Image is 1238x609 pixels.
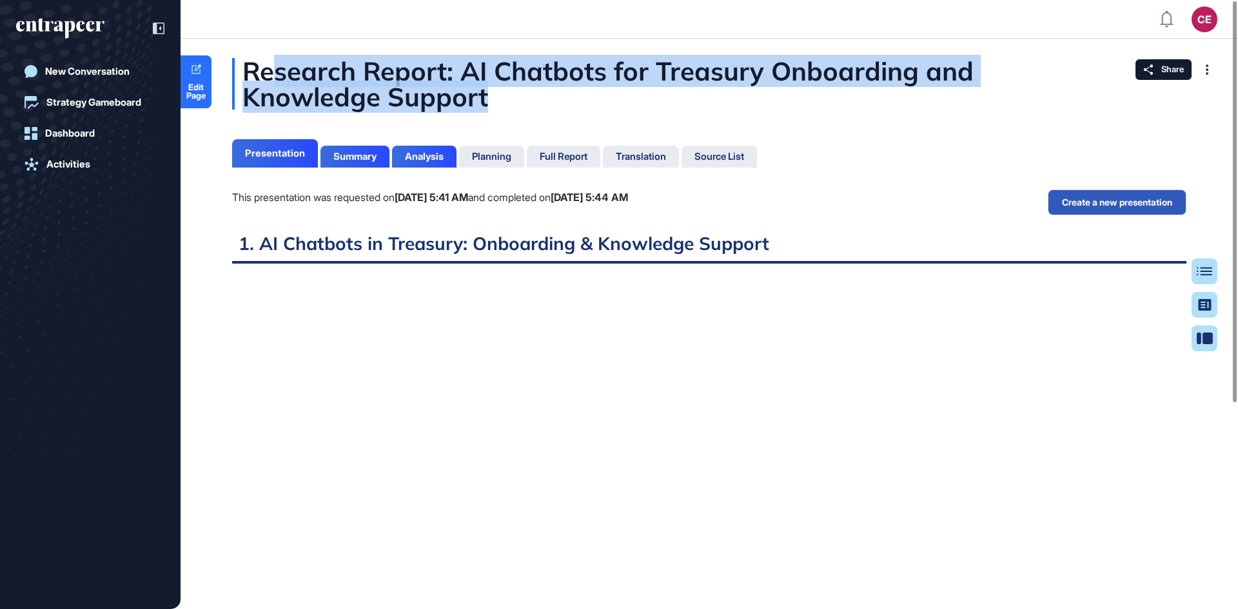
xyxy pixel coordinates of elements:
[245,148,305,159] div: Presentation
[16,18,104,39] div: entrapeer-logo
[1192,6,1217,32] button: CE
[405,151,444,162] div: Analysis
[694,151,744,162] div: Source List
[16,90,164,115] a: Strategy Gameboard
[232,232,1186,264] h2: 1. AI Chatbots in Treasury: Onboarding & Knowledge Support
[232,189,628,206] div: This presentation was requested on and completed on
[181,55,211,108] a: Edit Page
[616,151,666,162] div: Translation
[395,191,468,204] b: [DATE] 5:41 AM
[232,58,1186,110] div: Research Report: AI Chatbots for Treasury Onboarding and Knowledge Support
[16,59,164,84] a: New Conversation
[45,66,130,77] div: New Conversation
[181,83,211,100] span: Edit Page
[551,191,628,204] b: [DATE] 5:44 AM
[16,121,164,146] a: Dashboard
[46,159,90,170] div: Activities
[46,97,141,108] div: Strategy Gameboard
[333,151,377,162] div: Summary
[540,151,587,162] div: Full Report
[45,128,95,139] div: Dashboard
[472,151,511,162] div: Planning
[1161,64,1184,75] span: Share
[1048,189,1186,215] button: Create a new presentation
[16,151,164,177] a: Activities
